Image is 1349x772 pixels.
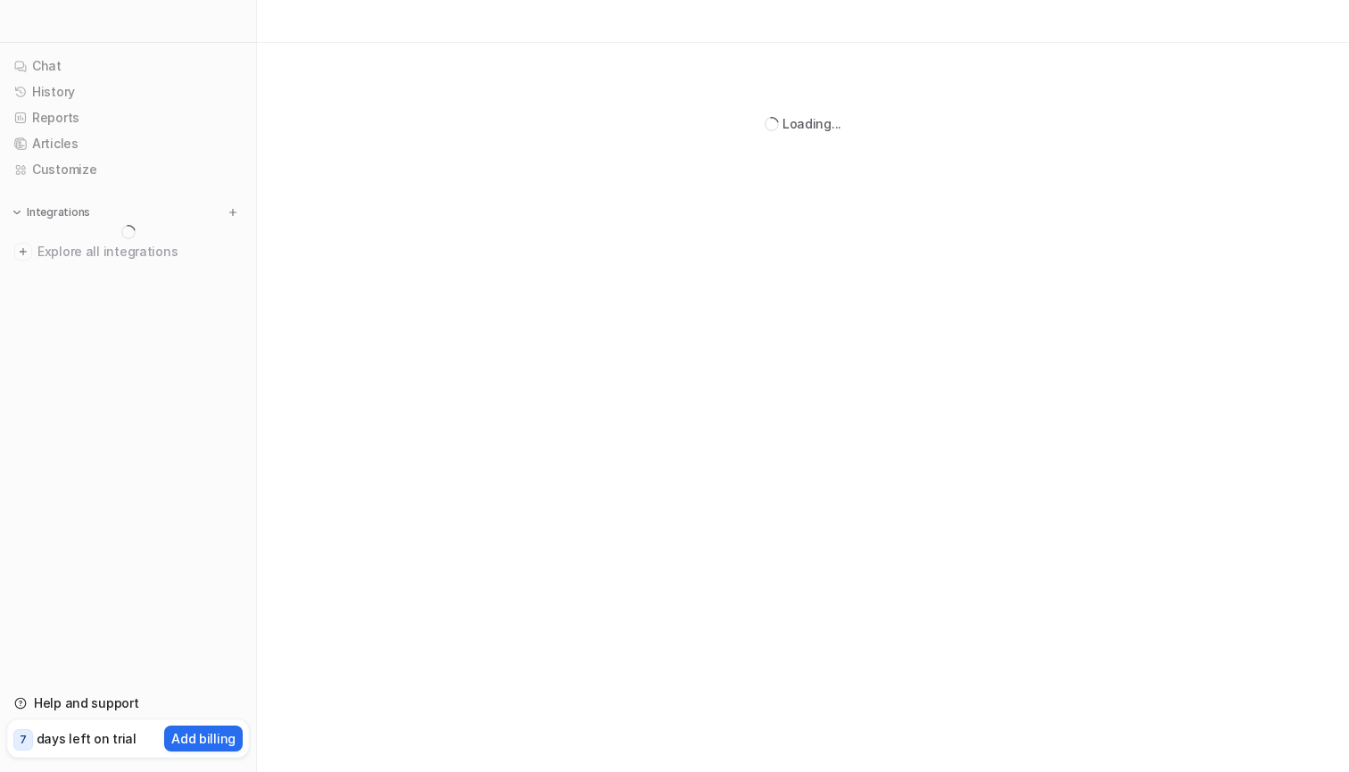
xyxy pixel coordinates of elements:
img: explore all integrations [14,243,32,261]
span: Explore all integrations [37,237,242,266]
p: days left on trial [37,729,137,748]
img: expand menu [11,206,23,219]
button: Add billing [164,726,243,751]
img: menu_add.svg [227,206,239,219]
a: History [7,79,249,104]
a: Help and support [7,691,249,716]
a: Customize [7,157,249,182]
a: Reports [7,105,249,130]
p: Integrations [27,205,90,220]
button: Integrations [7,203,95,221]
a: Chat [7,54,249,79]
p: 7 [20,732,27,748]
div: Loading... [782,114,841,133]
a: Articles [7,131,249,156]
a: Explore all integrations [7,239,249,264]
p: Add billing [171,729,236,748]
